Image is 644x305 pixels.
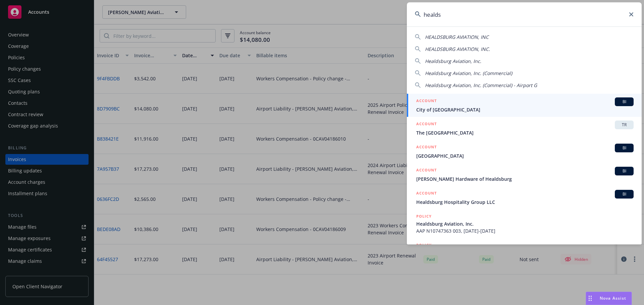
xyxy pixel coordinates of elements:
h5: ACCOUNT [416,97,437,105]
span: The [GEOGRAPHIC_DATA] [416,129,634,136]
span: BI [618,168,631,174]
span: BI [618,191,631,197]
span: HEALDSBURG AVIATION, INC. [425,46,490,52]
button: Nova Assist [586,292,632,305]
span: City of [GEOGRAPHIC_DATA] [416,106,634,113]
span: [PERSON_NAME] Hardware of Healdsburg [416,175,634,182]
h5: POLICY [416,242,432,248]
h5: ACCOUNT [416,144,437,152]
span: TR [618,122,631,128]
h5: POLICY [416,213,432,220]
h5: ACCOUNT [416,121,437,129]
span: Healdsburg Aviation, Inc. (Commercial) [425,70,512,76]
span: Healdsburg Hospitality Group LLC [416,199,634,206]
a: POLICY [407,238,642,267]
span: AAP N10747363 003, [DATE]-[DATE] [416,227,634,234]
span: BI [618,145,631,151]
span: Healdsburg Aviation, Inc. (Commercial) - Airport G [425,82,537,88]
span: Healdsburg Aviation, Inc. [425,58,481,64]
input: Search... [407,2,642,26]
h5: ACCOUNT [416,190,437,198]
a: POLICYHealdsburg Aviation, Inc.AAP N10747363 003, [DATE]-[DATE] [407,209,642,238]
h5: ACCOUNT [416,167,437,175]
span: [GEOGRAPHIC_DATA] [416,152,634,159]
span: HEALDSBURG AVIATION, INC [425,34,489,40]
a: ACCOUNTTRThe [GEOGRAPHIC_DATA] [407,117,642,140]
span: Healdsburg Aviation, Inc. [416,220,634,227]
div: Drag to move [586,292,594,305]
span: Nova Assist [600,295,626,301]
a: ACCOUNTBICity of [GEOGRAPHIC_DATA] [407,94,642,117]
a: ACCOUNTBI[PERSON_NAME] Hardware of Healdsburg [407,163,642,186]
a: ACCOUNTBIHealdsburg Hospitality Group LLC [407,186,642,209]
a: ACCOUNTBI[GEOGRAPHIC_DATA] [407,140,642,163]
span: BI [618,99,631,105]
